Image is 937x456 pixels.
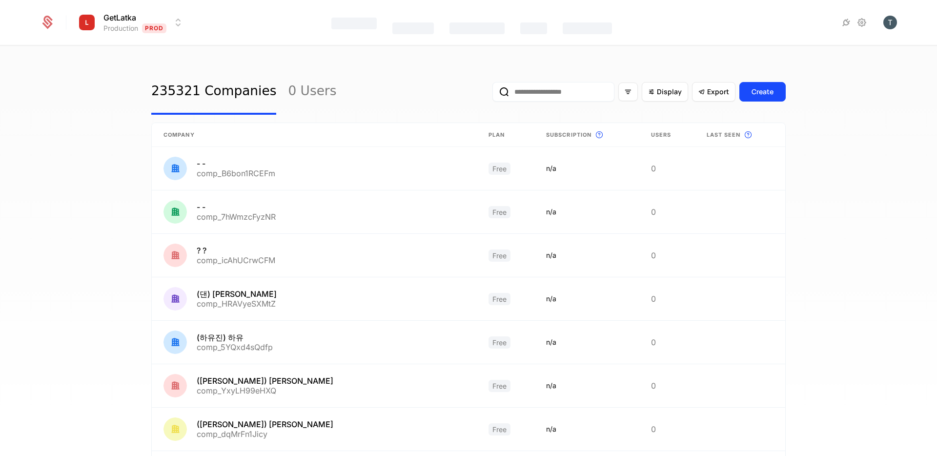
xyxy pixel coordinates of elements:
span: Export [707,87,729,97]
div: Events [520,22,547,34]
button: Filter options [618,83,638,101]
div: Companies [449,22,505,34]
span: Subscription [546,131,591,139]
button: Open user button [883,16,897,29]
span: Prod [142,23,167,33]
button: Select environment [78,12,184,33]
a: Settings [856,17,868,28]
a: Integrations [840,17,852,28]
th: Plan [477,123,534,147]
span: Display [657,87,682,97]
div: Components [563,22,612,34]
img: GetLatka [75,11,99,34]
div: Create [752,87,774,97]
th: Company [152,123,477,147]
th: Users [639,123,695,147]
div: Catalog [392,22,434,34]
div: Production [103,23,138,33]
a: 235321 Companies [151,69,276,115]
div: Features [331,18,377,29]
img: Tsovak Harutyunyan [883,16,897,29]
span: GetLatka [103,12,136,23]
a: 0 Users [288,69,336,115]
button: Display [642,82,688,102]
span: Last seen [707,131,741,139]
button: Export [692,82,735,102]
button: Create [739,82,786,102]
